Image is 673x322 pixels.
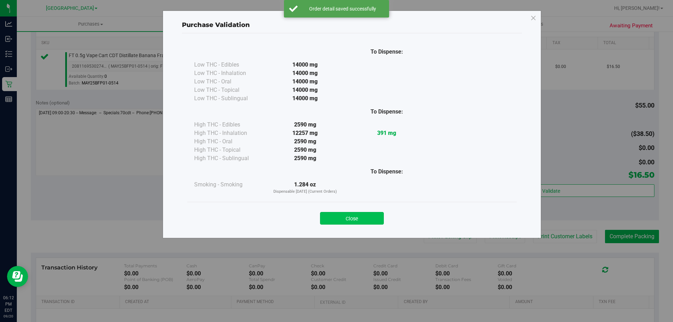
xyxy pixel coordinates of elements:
div: Low THC - Inhalation [194,69,264,77]
div: To Dispense: [346,108,428,116]
div: To Dispense: [346,48,428,56]
div: Smoking - Smoking [194,180,264,189]
div: Low THC - Edibles [194,61,264,69]
div: Low THC - Topical [194,86,264,94]
div: 14000 mg [264,61,346,69]
div: 14000 mg [264,69,346,77]
div: High THC - Sublingual [194,154,264,163]
div: High THC - Oral [194,137,264,146]
div: 12257 mg [264,129,346,137]
div: 2590 mg [264,146,346,154]
div: Low THC - Oral [194,77,264,86]
div: 2590 mg [264,137,346,146]
div: Low THC - Sublingual [194,94,264,103]
div: To Dispense: [346,167,428,176]
p: Dispensable [DATE] (Current Orders) [264,189,346,195]
div: High THC - Inhalation [194,129,264,137]
div: 14000 mg [264,86,346,94]
iframe: Resource center [7,266,28,287]
div: 2590 mg [264,121,346,129]
div: 14000 mg [264,94,346,103]
button: Close [320,212,384,225]
div: High THC - Topical [194,146,264,154]
div: 14000 mg [264,77,346,86]
span: Purchase Validation [182,21,250,29]
div: Order detail saved successfully [301,5,384,12]
div: High THC - Edibles [194,121,264,129]
div: 2590 mg [264,154,346,163]
strong: 391 mg [377,130,396,136]
div: 1.284 oz [264,180,346,195]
